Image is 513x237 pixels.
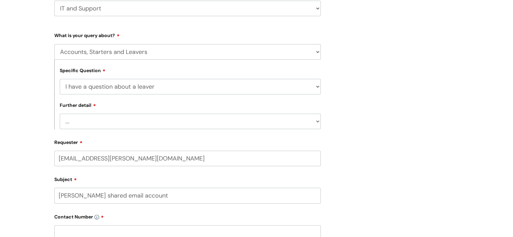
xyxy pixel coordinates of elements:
[54,151,321,166] input: Email
[60,67,106,73] label: Specific Question
[60,101,96,108] label: Further detail
[54,30,321,38] label: What is your query about?
[54,137,321,145] label: Requester
[54,174,321,182] label: Subject
[54,212,321,220] label: Contact Number
[94,215,99,219] img: info-icon.svg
